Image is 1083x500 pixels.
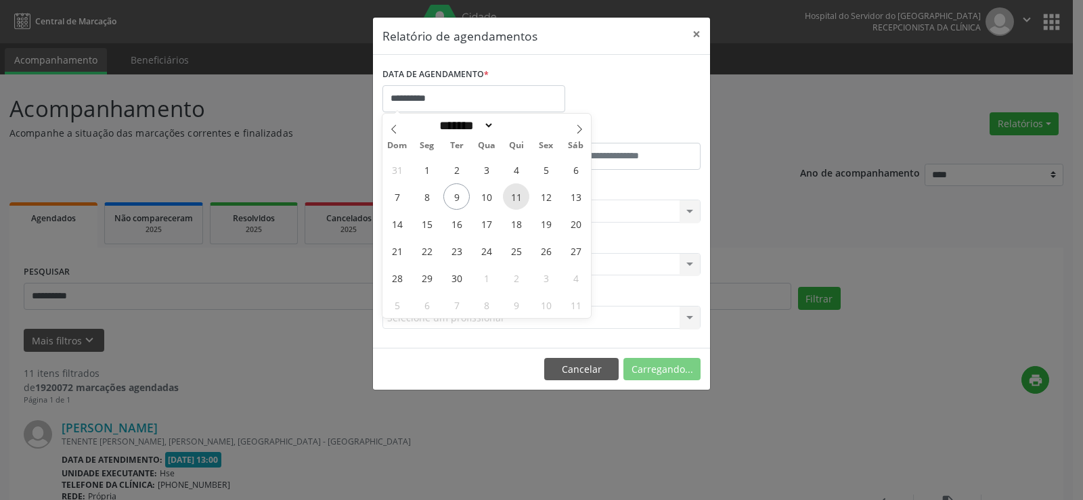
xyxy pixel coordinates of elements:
[414,156,440,183] span: Setembro 1, 2025
[443,265,470,291] span: Setembro 30, 2025
[503,292,529,318] span: Outubro 9, 2025
[443,210,470,237] span: Setembro 16, 2025
[414,210,440,237] span: Setembro 15, 2025
[531,141,561,150] span: Sex
[473,156,500,183] span: Setembro 3, 2025
[414,183,440,210] span: Setembro 8, 2025
[683,18,710,51] button: Close
[472,141,502,150] span: Qua
[533,237,559,264] span: Setembro 26, 2025
[561,141,591,150] span: Sáb
[382,141,412,150] span: Dom
[503,237,529,264] span: Setembro 25, 2025
[473,237,500,264] span: Setembro 24, 2025
[503,156,529,183] span: Setembro 4, 2025
[545,122,701,143] label: ATÉ
[384,183,410,210] span: Setembro 7, 2025
[443,237,470,264] span: Setembro 23, 2025
[384,292,410,318] span: Outubro 5, 2025
[494,118,539,133] input: Year
[533,265,559,291] span: Outubro 3, 2025
[562,265,589,291] span: Outubro 4, 2025
[533,292,559,318] span: Outubro 10, 2025
[473,292,500,318] span: Outubro 8, 2025
[384,156,410,183] span: Agosto 31, 2025
[443,183,470,210] span: Setembro 9, 2025
[442,141,472,150] span: Ter
[502,141,531,150] span: Qui
[562,183,589,210] span: Setembro 13, 2025
[414,237,440,264] span: Setembro 22, 2025
[533,156,559,183] span: Setembro 5, 2025
[414,292,440,318] span: Outubro 6, 2025
[544,358,619,381] button: Cancelar
[503,265,529,291] span: Outubro 2, 2025
[443,292,470,318] span: Outubro 7, 2025
[382,64,489,85] label: DATA DE AGENDAMENTO
[443,156,470,183] span: Setembro 2, 2025
[503,210,529,237] span: Setembro 18, 2025
[533,183,559,210] span: Setembro 12, 2025
[562,237,589,264] span: Setembro 27, 2025
[382,27,537,45] h5: Relatório de agendamentos
[562,210,589,237] span: Setembro 20, 2025
[562,292,589,318] span: Outubro 11, 2025
[473,210,500,237] span: Setembro 17, 2025
[503,183,529,210] span: Setembro 11, 2025
[435,118,494,133] select: Month
[623,358,701,381] button: Carregando...
[414,265,440,291] span: Setembro 29, 2025
[533,210,559,237] span: Setembro 19, 2025
[473,265,500,291] span: Outubro 1, 2025
[384,210,410,237] span: Setembro 14, 2025
[384,265,410,291] span: Setembro 28, 2025
[384,237,410,264] span: Setembro 21, 2025
[412,141,442,150] span: Seg
[473,183,500,210] span: Setembro 10, 2025
[562,156,589,183] span: Setembro 6, 2025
